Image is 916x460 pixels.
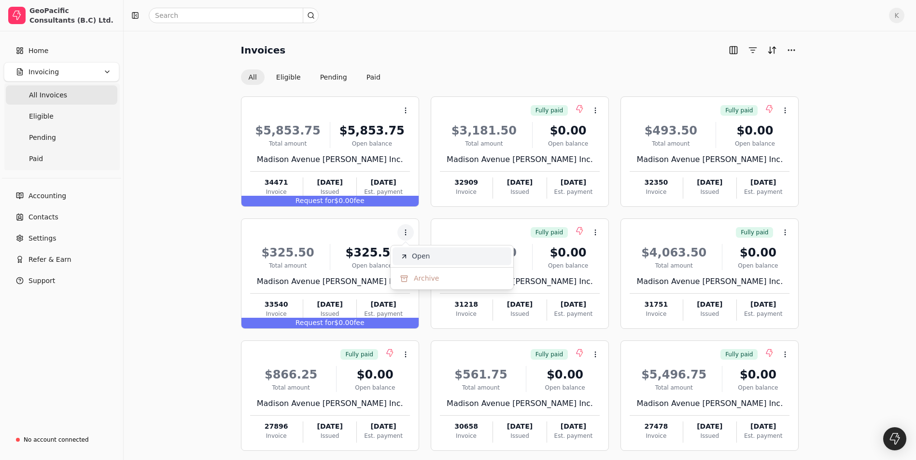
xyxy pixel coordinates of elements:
div: Invoice [440,432,493,440]
div: Invoice [630,188,682,196]
div: $0.00 [720,122,789,139]
div: Issued [303,432,356,440]
div: Open balance [334,261,410,270]
a: Paid [6,149,117,168]
div: Open balance [726,383,789,392]
button: Pending [312,69,355,85]
a: No account connected [4,431,119,448]
div: Total amount [250,261,326,270]
button: All [241,69,265,85]
div: Issued [303,310,356,318]
div: 30658 [440,421,493,432]
div: Invoice [630,432,682,440]
div: Invoice [250,188,303,196]
span: Request for [296,197,335,204]
div: Issued [683,432,736,440]
div: Open balance [340,383,410,392]
div: $0.00 [241,318,419,328]
div: [DATE] [357,421,409,432]
div: [DATE] [303,177,356,188]
div: Total amount [250,383,332,392]
div: $3,181.50 [440,122,528,139]
div: Est. payment [737,432,789,440]
span: Request for [296,319,335,326]
div: [DATE] [737,299,789,310]
div: Invoice [440,188,493,196]
div: Madison Avenue [PERSON_NAME] Inc. [440,276,600,287]
div: $325.50 [334,244,410,261]
div: Total amount [440,139,528,148]
div: $0.00 [726,366,789,383]
div: [DATE] [357,299,409,310]
div: Madison Avenue [PERSON_NAME] Inc. [630,154,789,165]
div: [DATE] [547,421,600,432]
a: Settings [4,229,119,248]
div: [DATE] [493,299,546,310]
button: Eligible [268,69,309,85]
div: Open balance [536,261,600,270]
div: Madison Avenue [PERSON_NAME] Inc. [250,276,410,287]
div: Open balance [720,139,789,148]
div: Open balance [530,383,600,392]
div: Invoice [250,310,303,318]
div: Invoice [440,310,493,318]
div: Invoice [250,432,303,440]
div: Est. payment [357,188,409,196]
div: Est. payment [357,432,409,440]
div: 32350 [630,177,682,188]
div: [DATE] [737,421,789,432]
div: No account connected [24,435,89,444]
span: Fully paid [741,228,768,237]
div: $0.00 [536,122,600,139]
input: Search [149,8,319,23]
span: Fully paid [725,106,753,115]
span: fee [353,197,364,204]
div: 33540 [250,299,303,310]
a: Eligible [6,107,117,126]
div: Invoice [630,310,682,318]
a: Home [4,41,119,60]
div: Total amount [630,261,718,270]
button: Sort [764,42,780,58]
div: $1,669.50 [440,244,528,261]
div: 31751 [630,299,682,310]
div: [DATE] [737,177,789,188]
div: 34471 [250,177,303,188]
div: Est. payment [547,188,600,196]
div: Open balance [726,261,789,270]
a: Contacts [4,207,119,227]
div: $0.00 [536,244,600,261]
div: Total amount [440,383,522,392]
span: Paid [29,154,43,164]
div: Madison Avenue [PERSON_NAME] Inc. [440,398,600,409]
div: [DATE] [303,299,356,310]
span: Fully paid [536,228,563,237]
div: $5,496.75 [630,366,718,383]
div: Total amount [630,139,712,148]
span: Fully paid [536,350,563,359]
div: $866.25 [250,366,332,383]
span: Contacts [28,212,58,222]
div: 27478 [630,421,682,432]
div: [DATE] [547,299,600,310]
div: Est. payment [357,310,409,318]
a: Pending [6,128,117,147]
span: Fully paid [345,350,373,359]
div: Est. payment [547,310,600,318]
div: GeoPacific Consultants (B.C) Ltd. [29,6,115,25]
div: Est. payment [737,188,789,196]
span: Archive [414,273,439,284]
div: $325.50 [250,244,326,261]
div: $5,853.75 [334,122,410,139]
div: $0.00 [530,366,600,383]
div: Madison Avenue [PERSON_NAME] Inc. [250,154,410,165]
div: $493.50 [630,122,712,139]
span: Fully paid [725,350,753,359]
span: Invoicing [28,67,59,77]
div: [DATE] [547,177,600,188]
div: [DATE] [303,421,356,432]
span: Eligible [29,111,54,122]
div: Madison Avenue [PERSON_NAME] Inc. [250,398,410,409]
div: [DATE] [683,299,736,310]
a: Accounting [4,186,119,205]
